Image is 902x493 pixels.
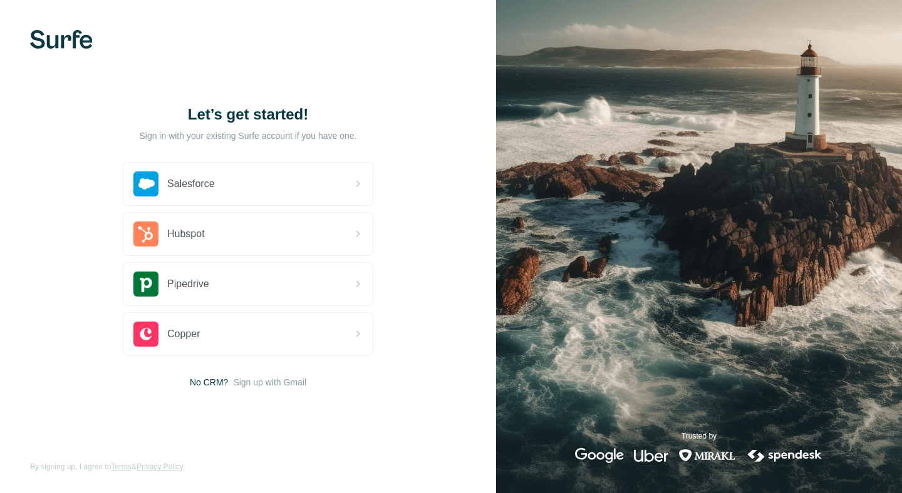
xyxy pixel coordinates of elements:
[167,327,200,342] span: Copper
[123,104,373,125] h1: Let’s get started!
[30,30,93,49] img: Surfe's logo
[682,430,717,442] p: Trusted by
[111,462,132,471] a: Terms
[139,130,356,142] p: Sign in with your existing Surfe account if you have one.
[190,376,228,389] span: No CRM?
[233,376,306,389] button: Sign up with Gmail
[133,272,158,297] img: pipedrive's logo
[634,448,668,463] img: uber's logo
[133,322,158,347] img: copper's logo
[746,448,824,463] img: spendesk's logo
[167,277,209,292] span: Pipedrive
[137,462,184,471] a: Privacy Policy
[678,448,736,463] img: mirakl's logo
[575,448,624,463] img: google's logo
[30,461,184,472] span: By signing up, I agree to &
[133,221,158,246] img: hubspot's logo
[167,176,215,191] span: Salesforce
[167,226,205,241] span: Hubspot
[133,171,158,196] img: salesforce's logo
